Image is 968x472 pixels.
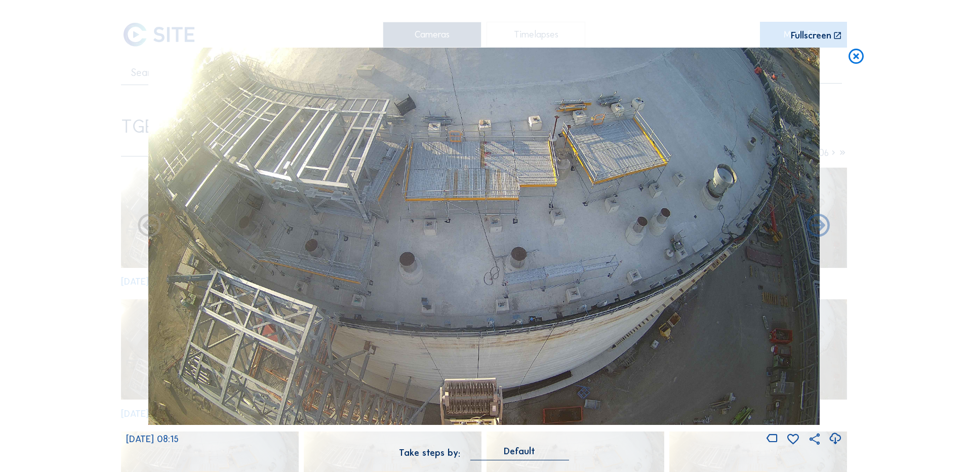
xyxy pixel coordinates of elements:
div: Default [504,447,535,456]
i: Back [804,213,832,241]
img: Image [148,48,820,425]
div: Default [470,447,569,460]
span: [DATE] 08:15 [126,434,179,445]
div: Fullscreen [791,31,831,41]
i: Forward [136,213,164,241]
div: Take steps by: [399,448,460,457]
